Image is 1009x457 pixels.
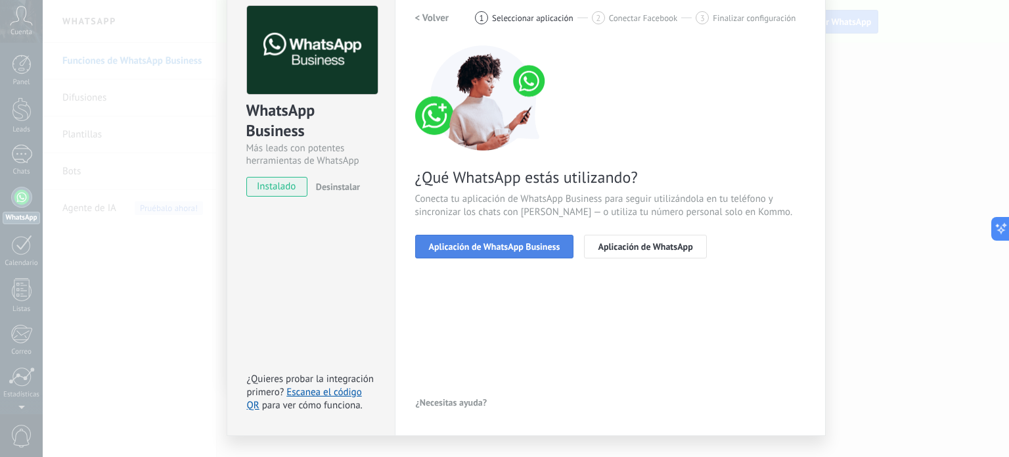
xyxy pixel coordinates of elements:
[415,12,449,24] h2: < Volver
[246,100,376,142] div: WhatsApp Business
[609,13,678,23] span: Conectar Facebook
[316,181,360,193] span: Desinstalar
[311,177,360,197] button: Desinstalar
[584,235,706,258] button: Aplicación de WhatsApp
[598,242,692,251] span: Aplicación de WhatsApp
[262,399,363,412] span: para ver cómo funciona.
[415,393,488,412] button: ¿Necesitas ayuda?
[247,177,307,197] span: instalado
[415,193,805,219] span: Conecta tu aplicación de WhatsApp Business para seguir utilizándola en tu teléfono y sincronizar ...
[480,12,484,24] span: 1
[415,167,805,187] span: ¿Qué WhatsApp estás utilizando?
[492,13,573,23] span: Seleccionar aplicación
[247,386,362,412] a: Escanea el código QR
[415,6,449,30] button: < Volver
[247,6,378,95] img: logo_main.png
[415,235,574,258] button: Aplicación de WhatsApp Business
[247,373,374,398] span: ¿Quieres probar la integración primero?
[713,13,796,23] span: Finalizar configuración
[596,12,600,24] span: 2
[246,142,376,167] div: Más leads con potentes herramientas de WhatsApp
[416,398,487,407] span: ¿Necesitas ayuda?
[415,45,553,151] img: connect number
[700,12,705,24] span: 3
[429,242,560,251] span: Aplicación de WhatsApp Business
